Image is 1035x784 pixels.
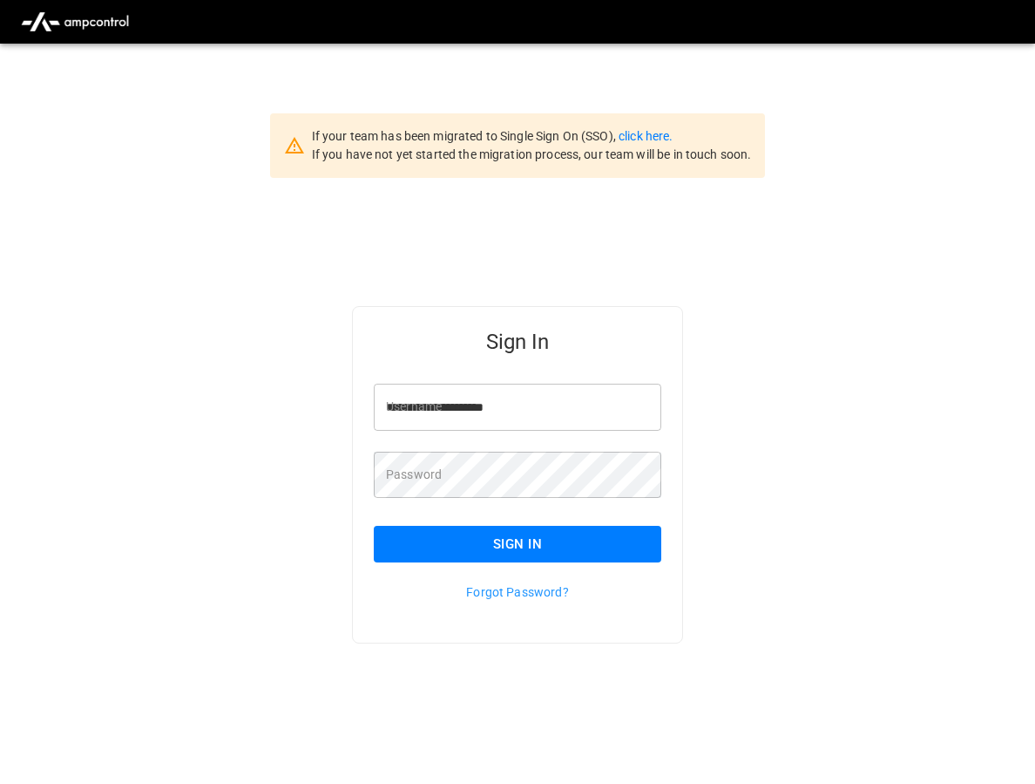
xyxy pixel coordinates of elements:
[312,147,752,161] span: If you have not yet started the migration process, our team will be in touch soon.
[14,5,136,38] img: ampcontrol.io logo
[619,129,673,143] a: click here.
[374,526,661,562] button: Sign In
[374,583,661,601] p: Forgot Password?
[374,328,661,356] h5: Sign In
[312,129,619,143] span: If your team has been migrated to Single Sign On (SSO),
